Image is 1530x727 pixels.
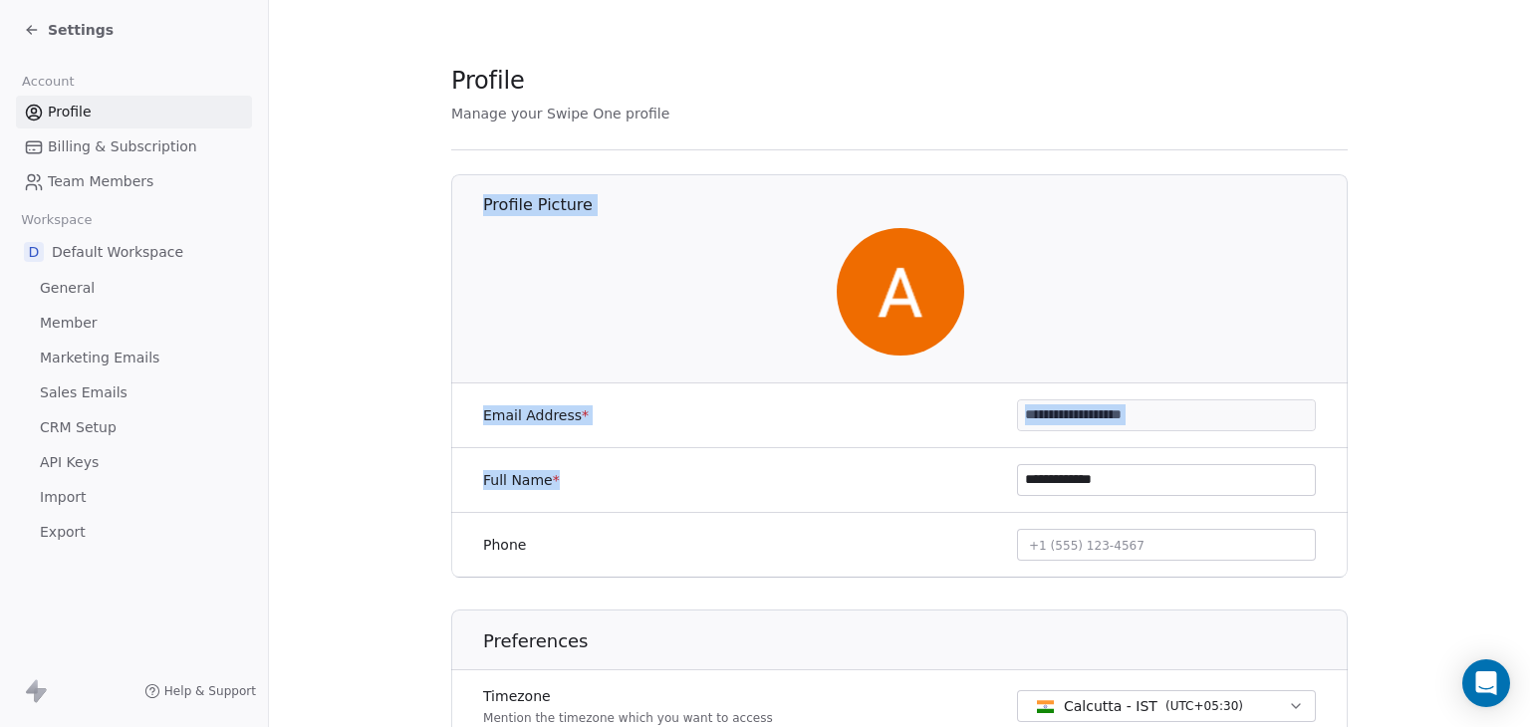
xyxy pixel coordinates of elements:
[483,405,589,425] label: Email Address
[483,629,1349,653] h1: Preferences
[16,446,252,479] a: API Keys
[16,342,252,374] a: Marketing Emails
[16,516,252,549] a: Export
[24,242,44,262] span: D
[40,348,159,368] span: Marketing Emails
[483,194,1349,216] h1: Profile Picture
[48,20,114,40] span: Settings
[40,452,99,473] span: API Keys
[164,683,256,699] span: Help & Support
[451,106,669,121] span: Manage your Swipe One profile
[16,96,252,128] a: Profile
[16,165,252,198] a: Team Members
[13,205,101,235] span: Workspace
[16,376,252,409] a: Sales Emails
[40,313,98,334] span: Member
[16,307,252,340] a: Member
[483,535,526,555] label: Phone
[13,67,83,97] span: Account
[52,242,183,262] span: Default Workspace
[483,710,773,726] p: Mention the timezone which you want to access
[16,411,252,444] a: CRM Setup
[48,136,197,157] span: Billing & Subscription
[1017,690,1316,722] button: Calcutta - IST(UTC+05:30)
[1462,659,1510,707] div: Open Intercom Messenger
[40,487,86,508] span: Import
[40,278,95,299] span: General
[144,683,256,699] a: Help & Support
[40,522,86,543] span: Export
[40,382,127,403] span: Sales Emails
[16,272,252,305] a: General
[16,130,252,163] a: Billing & Subscription
[40,417,117,438] span: CRM Setup
[48,102,92,122] span: Profile
[24,20,114,40] a: Settings
[1064,696,1157,716] span: Calcutta - IST
[1165,697,1243,715] span: ( UTC+05:30 )
[1017,529,1316,561] button: +1 (555) 123-4567
[16,481,252,514] a: Import
[1029,539,1145,553] span: +1 (555) 123-4567
[483,470,560,490] label: Full Name
[837,228,964,356] img: aiodcUNUHyLh3AmLmwNTXXd6kGTLi9Ho4vC3rYMKjFI
[451,66,525,96] span: Profile
[483,686,773,706] label: Timezone
[48,171,153,192] span: Team Members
